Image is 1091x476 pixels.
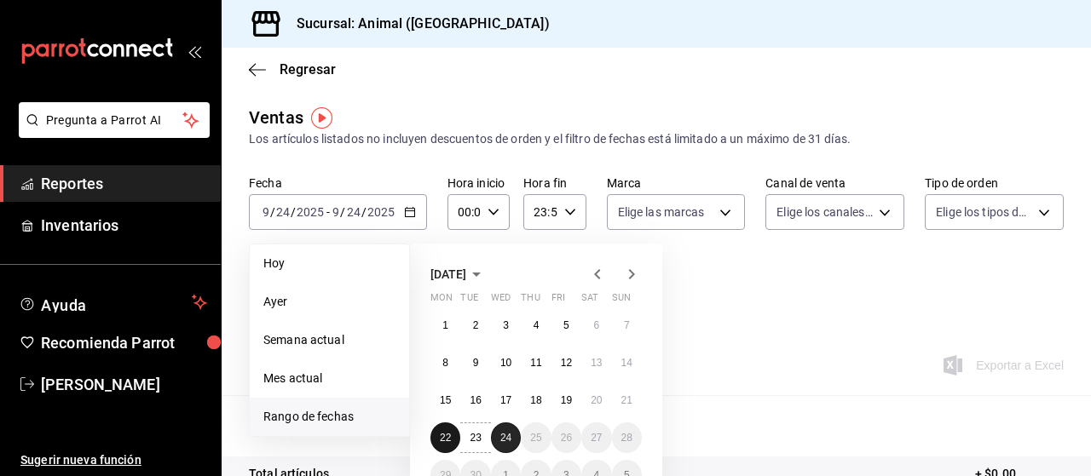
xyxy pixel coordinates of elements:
[491,347,521,378] button: September 10, 2025
[581,292,598,310] abbr: Saturday
[430,264,487,284] button: [DATE]
[263,370,395,387] span: Mes actual
[491,310,521,341] button: September 3, 2025
[291,205,296,219] span: /
[275,205,291,219] input: --
[430,310,460,341] button: September 1, 2025
[470,394,481,406] abbr: September 16, 2025
[523,177,586,189] label: Hora fin
[521,385,551,416] button: September 18, 2025
[332,205,340,219] input: --
[561,357,572,369] abbr: September 12, 2025
[925,177,1064,189] label: Tipo de orden
[581,385,611,416] button: September 20, 2025
[593,319,599,331] abbr: September 6, 2025
[361,205,367,219] span: /
[551,292,565,310] abbr: Friday
[521,347,551,378] button: September 11, 2025
[612,310,642,341] button: September 7, 2025
[296,205,325,219] input: ----
[41,373,207,396] span: [PERSON_NAME]
[283,14,550,34] h3: Sucursal: Animal ([GEOGRAPHIC_DATA])
[249,105,303,130] div: Ventas
[262,205,270,219] input: --
[612,292,631,310] abbr: Sunday
[460,422,490,453] button: September 23, 2025
[473,357,479,369] abbr: September 9, 2025
[447,177,510,189] label: Hora inicio
[470,432,481,444] abbr: September 23, 2025
[440,432,451,444] abbr: September 22, 2025
[530,394,541,406] abbr: September 18, 2025
[491,292,511,310] abbr: Wednesday
[621,394,632,406] abbr: September 21, 2025
[473,319,479,331] abbr: September 2, 2025
[249,61,336,77] button: Regresar
[500,394,511,406] abbr: September 17, 2025
[249,177,427,189] label: Fecha
[442,357,448,369] abbr: September 8, 2025
[500,432,511,444] abbr: September 24, 2025
[460,310,490,341] button: September 2, 2025
[263,255,395,272] span: Hoy
[460,347,490,378] button: September 9, 2025
[776,204,873,221] span: Elige los canales de venta
[612,347,642,378] button: September 14, 2025
[430,347,460,378] button: September 8, 2025
[430,385,460,416] button: September 15, 2025
[340,205,345,219] span: /
[936,204,1032,221] span: Elige los tipos de orden
[530,432,541,444] abbr: September 25, 2025
[367,205,395,219] input: ----
[521,310,551,341] button: September 4, 2025
[491,385,521,416] button: September 17, 2025
[270,205,275,219] span: /
[581,347,611,378] button: September 13, 2025
[41,214,207,237] span: Inventarios
[591,357,602,369] abbr: September 13, 2025
[430,292,453,310] abbr: Monday
[561,394,572,406] abbr: September 19, 2025
[561,432,572,444] abbr: September 26, 2025
[624,319,630,331] abbr: September 7, 2025
[12,123,210,141] a: Pregunta a Parrot AI
[188,44,201,58] button: open_drawer_menu
[442,319,448,331] abbr: September 1, 2025
[41,292,185,313] span: Ayuda
[607,177,746,189] label: Marca
[551,422,581,453] button: September 26, 2025
[563,319,569,331] abbr: September 5, 2025
[530,357,541,369] abbr: September 11, 2025
[263,408,395,426] span: Rango de fechas
[500,357,511,369] abbr: September 10, 2025
[491,422,521,453] button: September 24, 2025
[503,319,509,331] abbr: September 3, 2025
[581,310,611,341] button: September 6, 2025
[46,112,183,129] span: Pregunta a Parrot AI
[41,172,207,195] span: Reportes
[430,267,466,281] span: [DATE]
[263,293,395,311] span: Ayer
[612,385,642,416] button: September 21, 2025
[19,102,210,138] button: Pregunta a Parrot AI
[534,319,540,331] abbr: September 4, 2025
[460,292,477,310] abbr: Tuesday
[521,292,540,310] abbr: Thursday
[591,394,602,406] abbr: September 20, 2025
[430,422,460,453] button: September 22, 2025
[551,347,581,378] button: September 12, 2025
[581,422,611,453] button: September 27, 2025
[612,422,642,453] button: September 28, 2025
[765,177,904,189] label: Canal de venta
[249,130,1064,148] div: Los artículos listados no incluyen descuentos de orden y el filtro de fechas está limitado a un m...
[591,432,602,444] abbr: September 27, 2025
[551,310,581,341] button: September 5, 2025
[551,385,581,416] button: September 19, 2025
[440,394,451,406] abbr: September 15, 2025
[618,204,705,221] span: Elige las marcas
[20,451,207,469] span: Sugerir nueva función
[311,107,332,129] img: Tooltip marker
[346,205,361,219] input: --
[460,385,490,416] button: September 16, 2025
[621,357,632,369] abbr: September 14, 2025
